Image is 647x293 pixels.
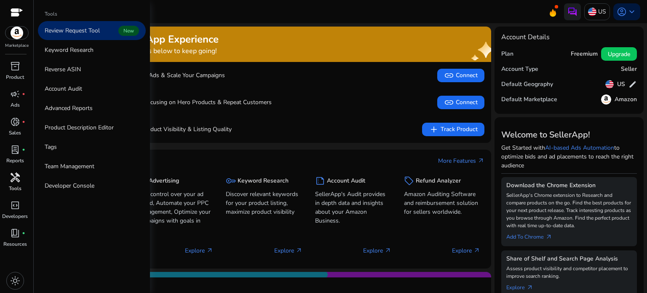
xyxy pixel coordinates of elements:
p: Review Request Tool [45,26,100,35]
p: Marketplace [5,43,29,49]
p: Product Description Editor [45,123,114,132]
span: arrow_outward [385,247,391,254]
h5: Advertising [149,177,179,185]
p: Tags [45,142,57,151]
button: linkConnect [437,69,484,82]
span: account_circle [617,7,627,17]
p: Explore [363,246,391,255]
p: Explore [274,246,302,255]
span: arrow_outward [545,234,552,240]
p: Developer Console [45,181,94,190]
h3: Welcome to SellerApp! [501,130,637,140]
p: Amazon Auditing Software and reimbursement solution for sellers worldwide. [404,190,480,216]
h5: Keyword Research [238,177,289,185]
h5: Plan [501,51,513,58]
img: us.svg [605,80,614,89]
p: Boost Sales by Focusing on Hero Products & Repeat Customers [59,98,272,107]
p: Ads [11,101,20,109]
p: Account Audit [45,84,82,93]
span: Connect [444,70,478,81]
span: campaign [10,89,20,99]
span: inventory_2 [10,61,20,71]
span: sell [404,176,414,186]
p: Take control over your ad spend, Automate your PPC Management, Optimize your campaigns with goals... [137,190,213,234]
span: key [226,176,236,186]
span: fiber_manual_record [22,92,25,96]
h5: Default Marketplace [501,96,557,103]
img: amazon.svg [601,94,611,105]
h5: Share of Shelf and Search Page Analysis [506,255,632,263]
span: donut_small [10,117,20,127]
span: summarize [315,176,325,186]
a: More Featuresarrow_outward [438,156,484,165]
span: Connect [444,97,478,108]
span: light_mode [10,276,20,286]
p: Reports [6,157,24,164]
span: New [118,26,139,36]
span: fiber_manual_record [22,231,25,235]
span: fiber_manual_record [22,148,25,151]
h5: Freemium [571,51,598,58]
p: Explore [185,246,213,255]
span: Upgrade [608,50,630,59]
h5: Default Geography [501,81,553,88]
p: Product [6,73,24,81]
span: arrow_outward [527,284,533,291]
button: linkConnect [437,96,484,109]
span: code_blocks [10,200,20,210]
img: amazon.svg [5,27,28,39]
span: arrow_outward [478,157,484,164]
p: Sales [9,129,21,137]
span: keyboard_arrow_down [627,7,637,17]
button: addTrack Product [422,123,484,136]
span: fiber_manual_record [22,120,25,124]
span: edit [628,80,637,89]
p: Resources [3,240,27,248]
a: Explorearrow_outward [506,280,540,292]
p: SellerApp's Audit provides in depth data and insights about your Amazon Business. [315,190,391,225]
p: Explore [452,246,480,255]
h5: Download the Chrome Extension [506,182,632,189]
h5: Amazon [615,96,637,103]
p: Assess product visibility and competitor placement to improve search ranking. [506,265,632,280]
h4: Account Details [501,33,550,41]
p: Get Started with to optimize bids and ad placements to reach the right audience [501,143,637,170]
span: arrow_outward [206,247,213,254]
p: Reverse ASIN [45,65,81,74]
span: arrow_outward [473,247,480,254]
p: US [598,4,606,19]
span: link [444,70,454,81]
p: Advanced Reports [45,104,93,113]
p: Tools [45,10,57,18]
button: Upgrade [601,47,637,61]
a: Add To Chrome [506,229,559,241]
p: Discover relevant keywords for your product listing, maximize product visibility [226,190,302,216]
p: Team Management [45,162,94,171]
span: book_4 [10,228,20,238]
span: lab_profile [10,145,20,155]
span: add [429,124,439,134]
span: Track Product [429,124,478,134]
span: handyman [10,172,20,183]
h5: US [617,81,625,88]
p: SellerApp's Chrome extension to Research and compare products on the go. Find the best products f... [506,191,632,229]
p: Developers [2,212,28,220]
h5: Account Audit [327,177,365,185]
h5: Account Type [501,66,538,73]
a: AI-based Ads Automation [545,144,614,152]
p: Keyword Research [45,46,94,54]
span: arrow_outward [296,247,302,254]
span: link [444,97,454,108]
h5: Refund Analyzer [416,177,461,185]
img: us.svg [588,8,596,16]
p: Tools [9,185,21,192]
h5: Seller [621,66,637,73]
